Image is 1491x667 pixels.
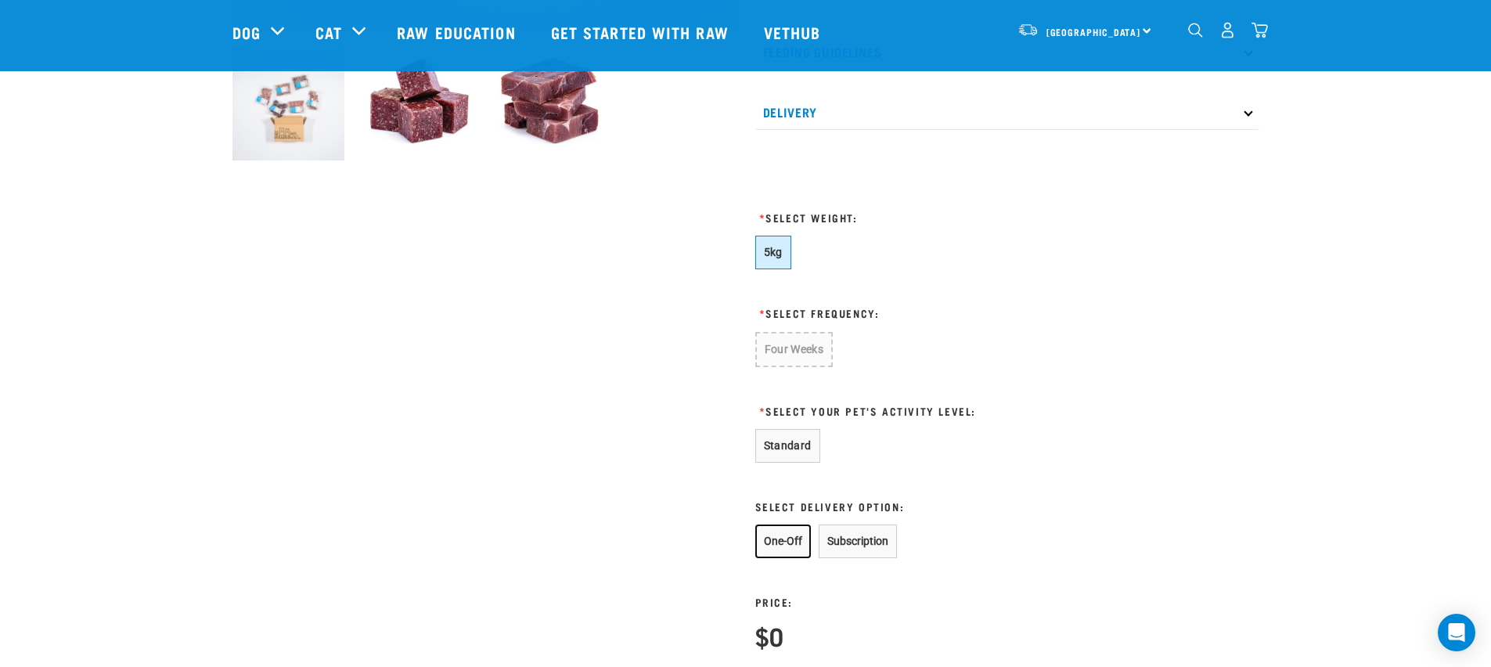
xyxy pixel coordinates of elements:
[232,20,261,44] a: Dog
[755,211,1107,223] h3: Select Weight:
[1188,23,1203,38] img: home-icon-1@2x.png
[819,525,897,558] button: Subscription
[1438,614,1475,651] div: Open Intercom Messenger
[764,246,783,258] span: 5kg
[1219,22,1236,38] img: user.png
[748,1,841,63] a: Vethub
[755,596,794,608] h3: Price:
[755,95,1259,130] p: Delivery
[232,49,344,160] img: Cat 0 2sec
[755,525,811,558] button: One-Off
[755,622,783,650] h4: $0
[1017,23,1039,37] img: van-moving.png
[755,429,820,463] button: Standard
[535,1,748,63] a: Get started with Raw
[1252,22,1268,38] img: home-icon@2x.png
[755,332,834,367] button: Four Weeks
[315,20,342,44] a: Cat
[755,307,1107,319] h3: Select Frequency:
[363,49,475,160] img: Whole Minced Rabbit Cubes 01
[494,49,606,160] img: 1164 Wallaby Fillets 01
[381,1,535,63] a: Raw Education
[755,405,1107,416] h3: Select Your Pet's Activity Level:
[755,500,1107,512] h3: Select Delivery Option:
[1046,29,1141,34] span: [GEOGRAPHIC_DATA]
[755,236,791,269] button: 5kg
